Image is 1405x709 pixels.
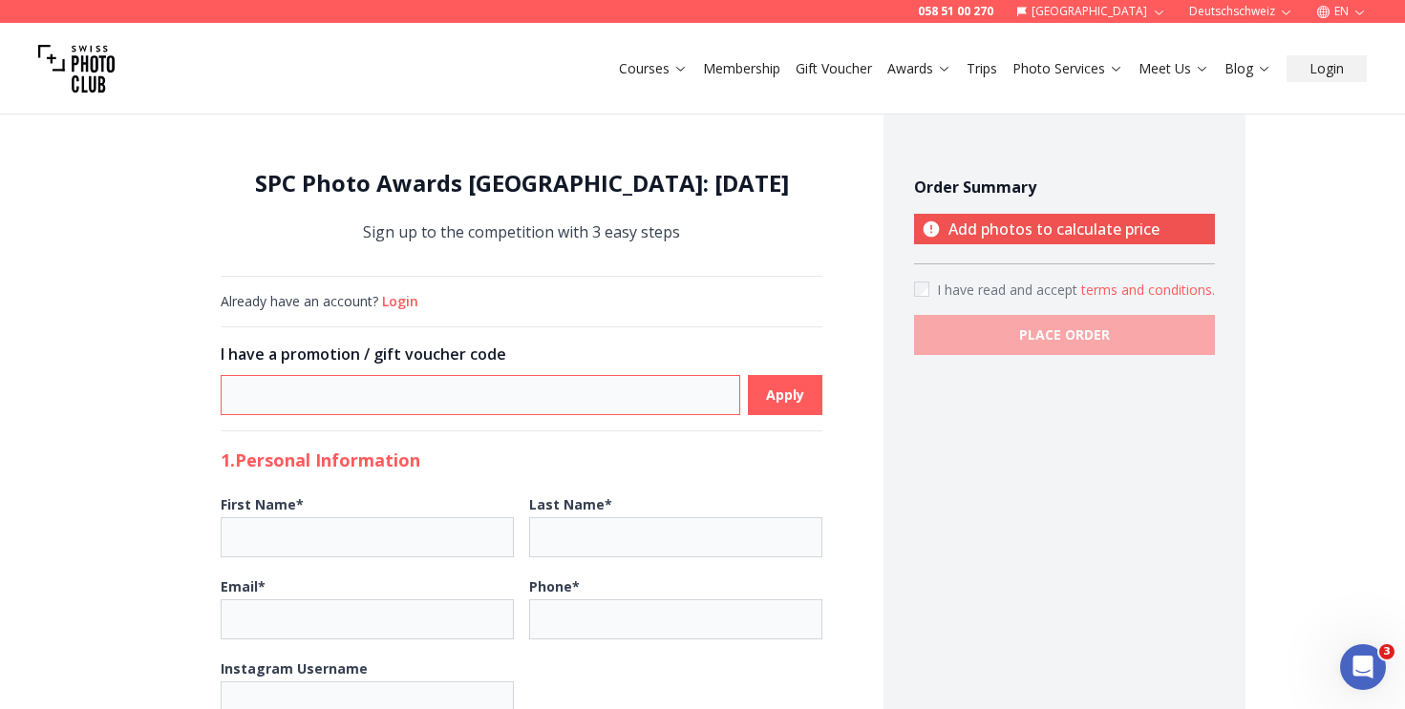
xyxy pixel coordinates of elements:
[880,55,959,82] button: Awards
[914,282,929,297] input: Accept terms
[766,386,804,405] b: Apply
[1005,55,1131,82] button: Photo Services
[1131,55,1217,82] button: Meet Us
[221,292,822,311] div: Already have an account?
[382,292,418,311] button: Login
[1012,59,1123,78] a: Photo Services
[619,59,688,78] a: Courses
[221,447,822,473] h2: 1. Personal Information
[1217,55,1279,82] button: Blog
[38,31,115,107] img: Swiss photo club
[529,577,580,595] b: Phone *
[695,55,788,82] button: Membership
[221,343,822,365] h3: I have a promotion / gift voucher code
[748,375,822,415] button: Apply
[914,315,1215,355] button: PLACE ORDER
[529,495,612,513] b: Last Name *
[914,176,1215,198] h4: Order Summary
[221,495,304,513] b: First Name *
[1340,644,1386,690] iframe: Intercom live chat
[529,599,822,639] input: Phone*
[221,517,514,557] input: First Name*
[914,214,1215,244] p: Add photos to calculate price
[1379,644,1394,659] span: 3
[221,168,822,198] h1: SPC Photo Awards [GEOGRAPHIC_DATA]: [DATE]
[967,59,997,78] a: Trips
[918,4,993,19] a: 058 51 00 270
[1224,59,1271,78] a: Blog
[221,577,266,595] b: Email *
[221,168,822,245] div: Sign up to the competition with 3 easy steps
[703,59,780,78] a: Membership
[959,55,1005,82] button: Trips
[1019,325,1110,344] b: PLACE ORDER
[221,599,514,639] input: Email*
[1139,59,1209,78] a: Meet Us
[796,59,872,78] a: Gift Voucher
[221,659,368,678] b: Instagram Username
[937,281,1081,299] span: I have read and accept
[1081,281,1215,300] button: Accept termsI have read and accept
[1287,55,1367,82] button: Login
[611,55,695,82] button: Courses
[887,59,951,78] a: Awards
[788,55,880,82] button: Gift Voucher
[529,517,822,557] input: Last Name*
